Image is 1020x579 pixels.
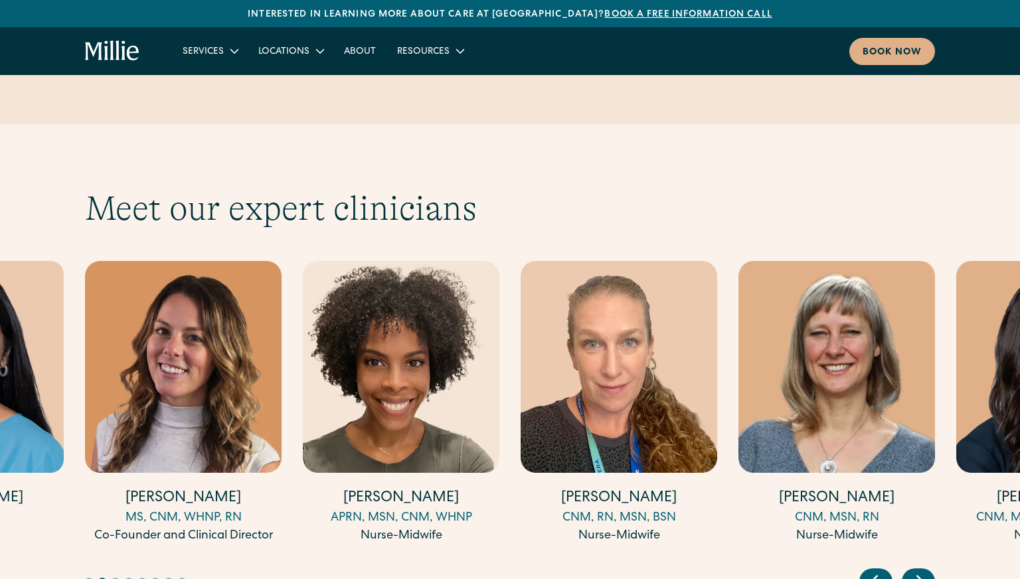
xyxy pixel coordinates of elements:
[85,41,140,62] a: home
[183,45,224,59] div: Services
[738,527,935,545] div: Nurse-Midwife
[397,45,450,59] div: Resources
[258,45,309,59] div: Locations
[386,40,473,62] div: Resources
[521,527,717,545] div: Nurse-Midwife
[521,261,717,547] div: 5 / 17
[303,261,499,545] a: [PERSON_NAME]APRN, MSN, CNM, WHNPNurse-Midwife
[521,489,717,509] h4: [PERSON_NAME]
[738,261,935,545] a: [PERSON_NAME]CNM, MSN, RNNurse-Midwife
[85,261,282,545] a: [PERSON_NAME]MS, CNM, WHNP, RNCo-Founder and Clinical Director
[172,40,248,62] div: Services
[303,509,499,527] div: APRN, MSN, CNM, WHNP
[849,38,935,65] a: Book now
[863,46,922,60] div: Book now
[738,261,935,547] div: 6 / 17
[333,40,386,62] a: About
[521,509,717,527] div: CNM, RN, MSN, BSN
[85,509,282,527] div: MS, CNM, WHNP, RN
[85,188,935,229] h2: Meet our expert clinicians
[303,527,499,545] div: Nurse-Midwife
[248,40,333,62] div: Locations
[738,489,935,509] h4: [PERSON_NAME]
[303,261,499,547] div: 4 / 17
[85,261,282,547] div: 3 / 17
[738,509,935,527] div: CNM, MSN, RN
[604,10,772,19] a: Book a free information call
[521,261,717,545] a: [PERSON_NAME]CNM, RN, MSN, BSNNurse-Midwife
[85,489,282,509] h4: [PERSON_NAME]
[85,527,282,545] div: Co-Founder and Clinical Director
[303,489,499,509] h4: [PERSON_NAME]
